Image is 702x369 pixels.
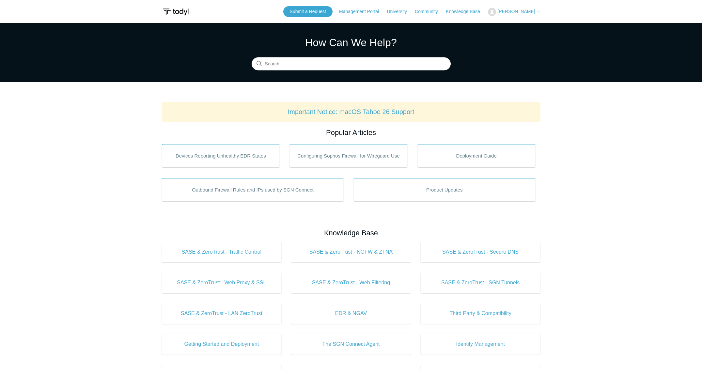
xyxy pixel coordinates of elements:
[162,127,540,138] h2: Popular Articles
[288,108,414,115] a: Important Notice: macOS Tahoe 26 Support
[162,178,344,201] a: Outbound Firewall Rules and IPs used by SGN Connect
[172,248,272,256] span: SASE & ZeroTrust - Traffic Control
[488,8,540,16] button: [PERSON_NAME]
[291,334,411,355] a: The SGN Connect Agent
[162,272,282,293] a: SASE & ZeroTrust - Web Proxy & SSL
[430,310,531,317] span: Third Party & Compatibility
[421,303,540,324] a: Third Party & Compatibility
[301,340,401,348] span: The SGN Connect Agent
[415,8,445,15] a: Community
[430,248,531,256] span: SASE & ZeroTrust - Secure DNS
[172,279,272,287] span: SASE & ZeroTrust - Web Proxy & SSL
[252,58,451,71] input: Search
[497,9,535,14] span: [PERSON_NAME]
[301,279,401,287] span: SASE & ZeroTrust - Web Filtering
[162,227,540,238] h2: Knowledge Base
[162,242,282,262] a: SASE & ZeroTrust - Traffic Control
[283,6,333,17] a: Submit a Request
[387,8,413,15] a: University
[162,6,190,18] img: Todyl Support Center Help Center home page
[291,272,411,293] a: SASE & ZeroTrust - Web Filtering
[301,310,401,317] span: EDR & NGAV
[339,8,385,15] a: Management Portal
[421,334,540,355] a: Identity Management
[421,272,540,293] a: SASE & ZeroTrust - SGN Tunnels
[291,303,411,324] a: EDR & NGAV
[289,144,408,167] a: Configuring Sophos Firewall for Wireguard Use
[446,8,487,15] a: Knowledge Base
[172,340,272,348] span: Getting Started and Deployment
[162,303,282,324] a: SASE & ZeroTrust - LAN ZeroTrust
[162,334,282,355] a: Getting Started and Deployment
[252,35,451,50] h1: How Can We Help?
[172,310,272,317] span: SASE & ZeroTrust - LAN ZeroTrust
[421,242,540,262] a: SASE & ZeroTrust - Secure DNS
[353,178,536,201] a: Product Updates
[430,279,531,287] span: SASE & ZeroTrust - SGN Tunnels
[430,340,531,348] span: Identity Management
[417,144,536,167] a: Deployment Guide
[162,144,280,167] a: Devices Reporting Unhealthy EDR States
[301,248,401,256] span: SASE & ZeroTrust - NGFW & ZTNA
[291,242,411,262] a: SASE & ZeroTrust - NGFW & ZTNA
